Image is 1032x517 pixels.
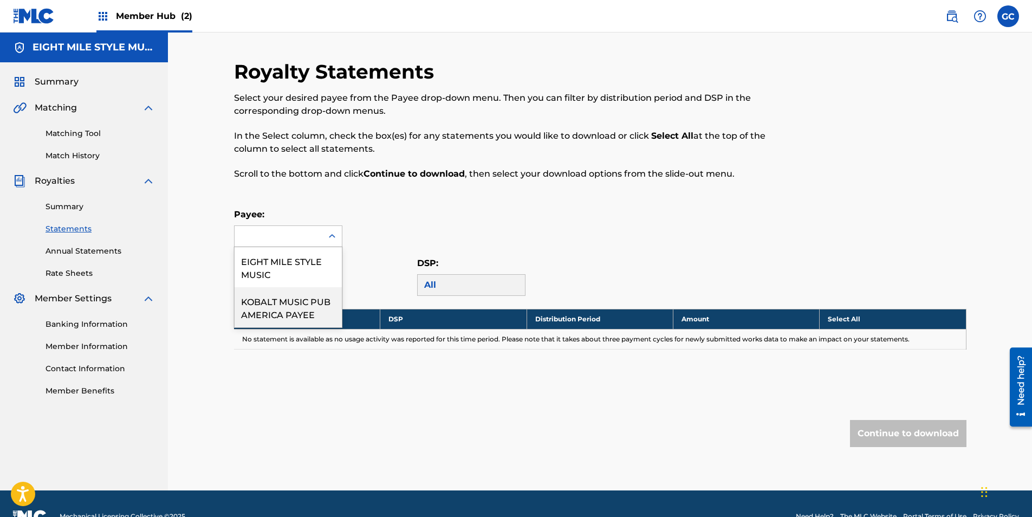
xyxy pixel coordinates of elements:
a: SummarySummary [13,75,79,88]
a: Banking Information [46,319,155,330]
img: search [945,10,958,23]
img: expand [142,292,155,305]
strong: Select All [651,131,693,141]
img: Accounts [13,41,26,54]
a: Match History [46,150,155,161]
p: Select your desired payee from the Payee drop-down menu. Then you can filter by distribution peri... [234,92,798,118]
div: Help [969,5,991,27]
p: Scroll to the bottom and click , then select your download options from the slide-out menu. [234,167,798,180]
p: In the Select column, check the box(es) for any statements you would like to download or click at... [234,130,798,156]
img: MLC Logo [13,8,55,24]
img: Member Settings [13,292,26,305]
span: (2) [181,11,192,21]
span: Royalties [35,175,75,188]
h2: Royalty Statements [234,60,439,84]
img: expand [142,101,155,114]
th: Select All [820,309,966,329]
div: User Menu [997,5,1019,27]
th: DSP [380,309,527,329]
div: Drag [981,476,988,508]
strong: Continue to download [364,169,465,179]
th: Amount [673,309,819,329]
div: EIGHT MILE STYLE MUSIC [235,247,342,287]
a: Annual Statements [46,245,155,257]
img: expand [142,175,155,188]
iframe: Resource Center [1002,344,1032,431]
th: Distribution Period [527,309,673,329]
h5: EIGHT MILE STYLE MUSIC [33,41,155,54]
span: Summary [35,75,79,88]
span: Member Hub [116,10,192,22]
img: Top Rightsholders [96,10,109,23]
td: No statement is available as no usage activity was reported for this time period. Please note tha... [234,329,966,349]
a: Rate Sheets [46,268,155,279]
label: Payee: [234,209,264,219]
span: Member Settings [35,292,112,305]
label: DSP: [417,258,438,268]
a: Summary [46,201,155,212]
a: Contact Information [46,363,155,374]
a: Matching Tool [46,128,155,139]
img: Summary [13,75,26,88]
img: help [973,10,986,23]
a: Member Information [46,341,155,352]
a: Member Benefits [46,385,155,397]
a: Statements [46,223,155,235]
img: Matching [13,101,27,114]
img: Royalties [13,175,26,188]
iframe: Chat Widget [978,465,1032,517]
span: Matching [35,101,77,114]
div: KOBALT MUSIC PUB AMERICA PAYEE [235,287,342,327]
a: Public Search [941,5,963,27]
